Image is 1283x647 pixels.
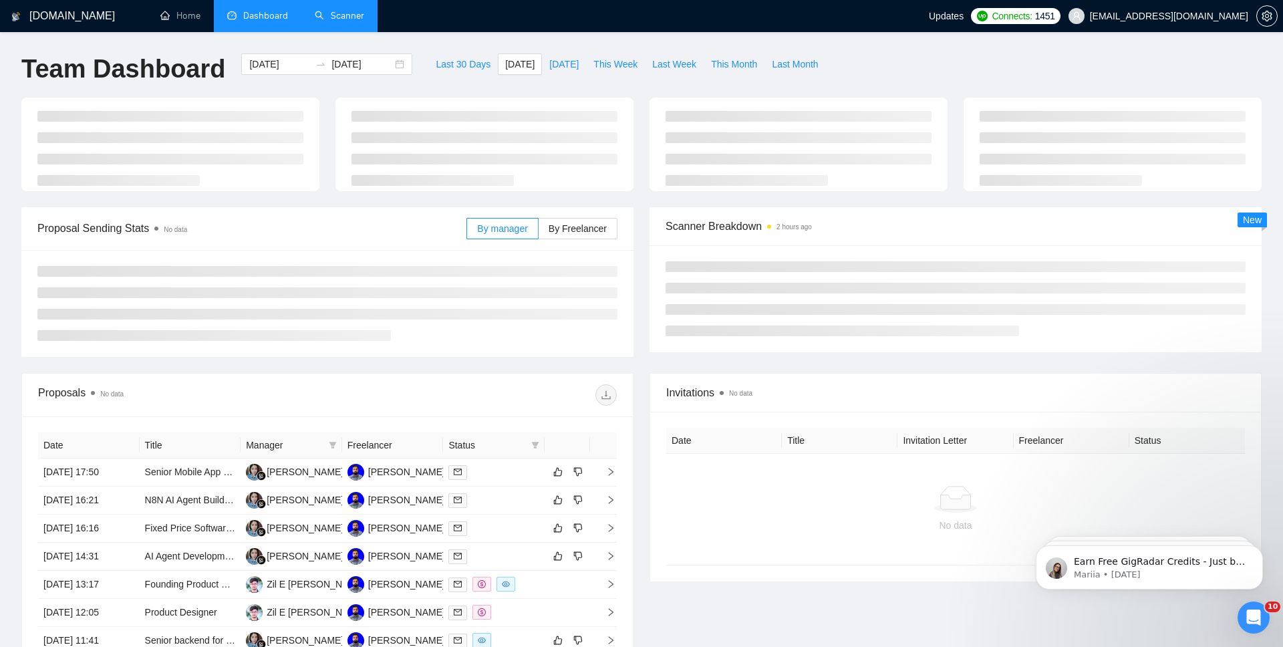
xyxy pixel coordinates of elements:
span: filter [529,435,542,455]
div: [PERSON_NAME] [368,577,445,592]
span: dashboard [227,11,237,20]
span: Updates [929,11,964,21]
span: dislike [573,635,583,646]
td: Senior Mobile App Developer Wanted! [140,459,241,487]
span: dislike [573,495,583,505]
button: Last Month [764,53,825,75]
div: [PERSON_NAME] [368,521,445,535]
span: right [595,467,615,477]
iframe: Intercom notifications message [1016,517,1283,611]
a: HA[PERSON_NAME] [347,522,445,533]
img: HA [347,604,364,621]
span: filter [326,435,339,455]
img: ZE [246,604,263,621]
span: like [553,495,563,505]
span: dislike [573,523,583,533]
span: dislike [573,551,583,561]
button: like [550,492,566,508]
td: Product Designer [140,599,241,627]
span: New [1243,215,1262,225]
a: Fixed Price Software Solution [145,523,268,533]
div: Proposals [38,384,327,406]
span: [DATE] [549,57,579,72]
img: HA [347,548,364,565]
span: mail [454,636,462,644]
span: Manager [246,438,323,452]
img: logo [11,6,21,27]
button: This Week [586,53,645,75]
span: swap-right [315,59,326,70]
span: to [315,59,326,70]
button: dislike [570,548,586,564]
img: gigradar-bm.png [257,527,266,537]
td: [DATE] 14:31 [38,543,140,571]
a: homeHome [160,10,200,21]
button: like [550,464,566,480]
div: [PERSON_NAME] [267,521,343,535]
div: [PERSON_NAME] [368,605,445,620]
a: HA[PERSON_NAME] [347,578,445,589]
iframe: Intercom live chat [1238,602,1270,634]
a: HA[PERSON_NAME] [347,550,445,561]
span: Proposal Sending Stats [37,220,466,237]
a: SL[PERSON_NAME] [246,550,343,561]
span: mail [454,552,462,560]
td: N8N AI Agent Builder Needed for Project-based Work [140,487,241,515]
span: Connects: [992,9,1032,23]
button: This Month [704,53,764,75]
span: No data [100,390,124,398]
td: Founding Product Lead (Zero→One) — AI in Aged Care [140,571,241,599]
a: SL[PERSON_NAME] [246,494,343,505]
th: Title [140,432,241,459]
img: ZE [246,576,263,593]
th: Title [782,428,897,454]
a: SL[PERSON_NAME] [246,634,343,645]
a: setting [1256,11,1278,21]
td: [DATE] 17:50 [38,459,140,487]
img: gigradar-bm.png [257,471,266,481]
span: dollar [478,608,486,616]
div: No data [677,518,1234,533]
span: eye [478,636,486,644]
a: ZEZil E [PERSON_NAME] [246,578,365,589]
th: Date [666,428,782,454]
button: like [550,548,566,564]
a: searchScanner [315,10,364,21]
td: Fixed Price Software Solution [140,515,241,543]
img: HA [347,464,364,481]
span: mail [454,524,462,532]
img: SL [246,492,263,509]
th: Freelancer [1014,428,1129,454]
img: SL [246,520,263,537]
div: [PERSON_NAME] [368,465,445,479]
button: like [550,520,566,536]
div: [PERSON_NAME] [267,549,343,563]
span: filter [329,441,337,449]
span: Invitations [666,384,1245,401]
span: like [553,467,563,477]
a: HA[PERSON_NAME] [347,634,445,645]
input: End date [331,57,392,72]
td: [DATE] 16:21 [38,487,140,515]
span: right [595,579,615,589]
td: [DATE] 16:16 [38,515,140,543]
span: right [595,608,615,617]
span: right [595,523,615,533]
span: No data [729,390,752,397]
span: Scanner Breakdown [666,218,1246,235]
a: SL[PERSON_NAME] [246,522,343,533]
span: mail [454,580,462,588]
a: HA[PERSON_NAME] [347,606,445,617]
td: [DATE] 12:05 [38,599,140,627]
div: Zil E [PERSON_NAME] [267,577,365,592]
a: Founding Product Lead (Zero→One) — AI in Aged Care [145,579,377,590]
span: like [553,551,563,561]
a: Senior Mobile App Developer Wanted! [145,467,303,477]
span: dislike [573,467,583,477]
img: HA [347,520,364,537]
img: SL [246,464,263,481]
img: gigradar-bm.png [257,499,266,509]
